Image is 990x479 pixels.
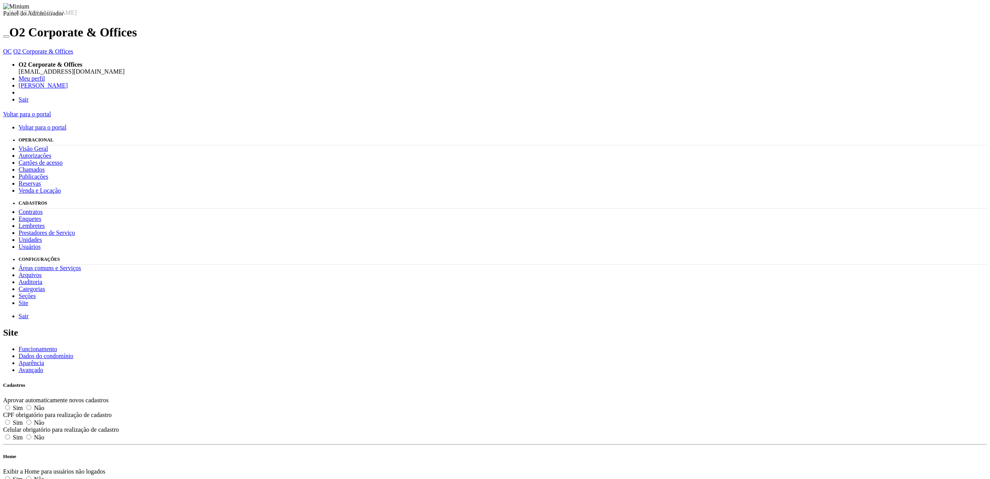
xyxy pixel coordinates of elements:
[19,187,61,194] a: Venda e Locação
[19,286,45,292] a: Categorias
[13,405,23,411] span: Sim
[19,272,42,278] a: Arquivos
[19,173,48,180] a: Publicações
[19,137,987,145] li: Operacional
[13,419,23,426] span: Sim
[34,405,45,411] span: Não
[19,82,68,89] a: [PERSON_NAME]
[19,346,57,352] a: Funcionamento
[3,10,987,17] div: Painel do Administrador
[19,159,63,166] a: Cartões de acesso
[19,166,45,173] a: Chamados
[5,405,10,410] input: Sim
[19,300,28,306] a: Site
[19,61,82,68] strong: O2 Corporate & Offices
[3,426,987,433] div: Celular obrigatório para realização de cadastro
[19,265,81,271] a: Áreas comuns e Serviços
[19,124,67,131] a: Voltar para o portal
[13,48,73,55] a: O2 Corporate & Offices
[19,222,45,229] a: Lembretes
[19,243,41,250] a: Usuários
[26,405,31,410] input: Não
[19,313,29,319] a: Sair
[34,434,45,441] span: Não
[3,468,987,475] div: Exibir a Home para usuários não logados
[3,327,987,338] h2: Site
[26,434,31,439] input: Não
[19,229,75,236] a: Prestadores de Serviço
[3,48,12,55] a: OC
[19,96,29,103] a: Sair
[19,75,45,82] a: Meu perfil
[19,293,36,299] a: Seções
[19,367,43,373] a: Avançado
[5,434,10,439] input: Sim
[34,419,45,426] span: Não
[9,9,77,16] div: [URL][DOMAIN_NAME]
[3,25,987,40] h1: O2 Corporate & Offices
[19,68,987,75] div: [EMAIL_ADDRESS][DOMAIN_NAME]
[19,360,44,366] a: Aparência
[19,279,42,285] a: Auditoria
[19,215,41,222] a: Enquetes
[3,111,51,117] a: Voltar para o portal
[19,145,48,152] a: Visão Geral
[19,208,43,215] a: Contratos
[19,236,42,243] a: Unidades
[13,434,23,441] span: Sim
[19,180,41,187] a: Reservas
[3,382,987,388] h5: Cadastros
[3,397,987,404] div: Aprovar automaticamente novos cadastros
[5,420,10,425] input: Sim
[3,453,987,460] h5: Home
[19,152,51,159] a: Autorizações
[19,353,73,359] a: Dados do condomínio
[3,412,987,419] div: CPF obrigatório para realização de cadastro
[3,3,29,10] img: Minium
[19,257,987,265] li: Configurações
[26,420,31,425] input: Não
[19,200,987,208] li: Cadastros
